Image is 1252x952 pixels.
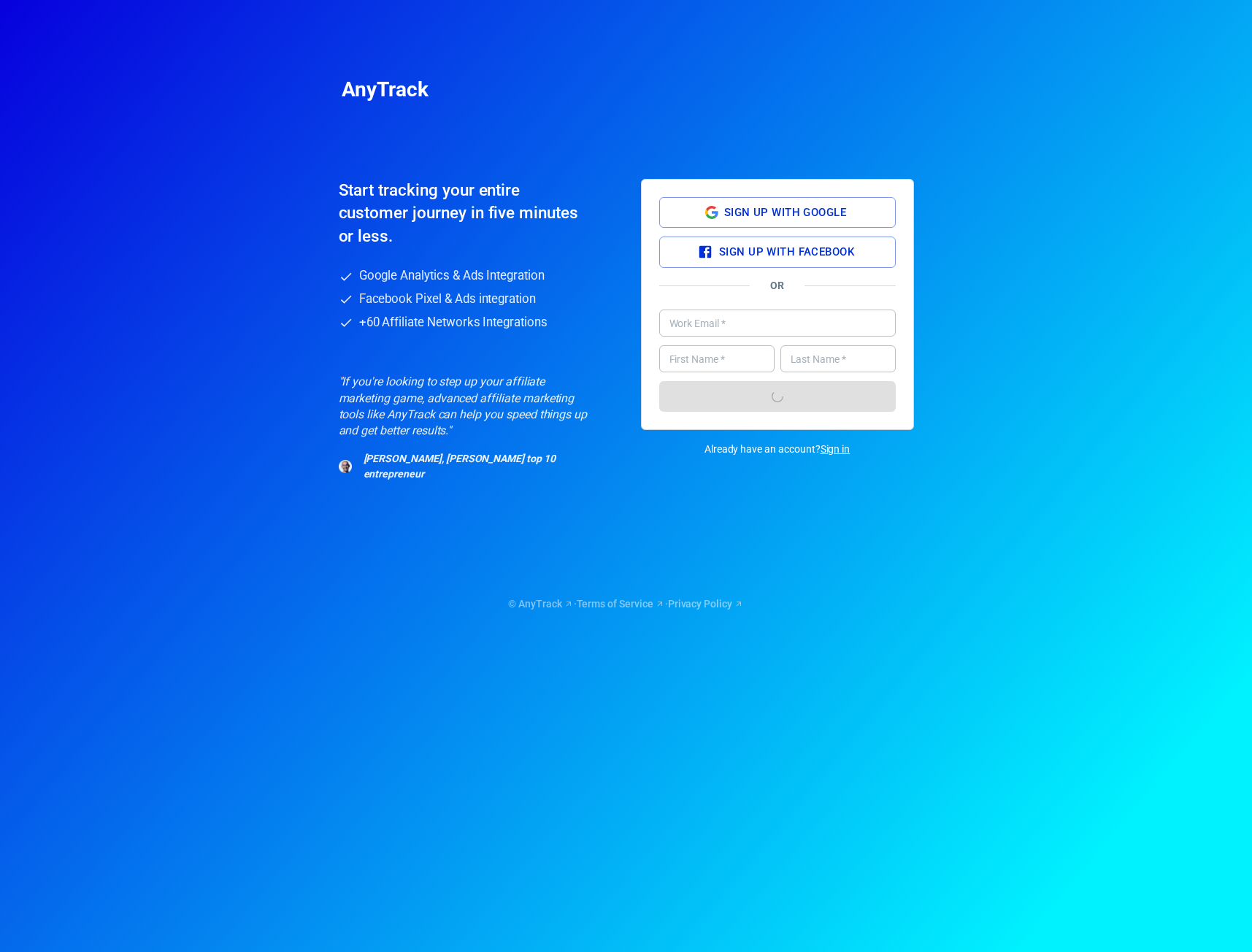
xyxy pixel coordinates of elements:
li: Facebook Pixel & Ads integration [339,291,612,307]
span: Or [770,278,784,293]
li: Google Analytics & Ads Integration [339,268,612,284]
button: Sign up with Facebook [659,237,896,267]
p: "If you're looking to step up your affiliate marketing game, advanced affiliate marketing tools l... [339,374,588,439]
img: Neil Patel [339,460,352,473]
h2: AnyTrack [342,82,911,97]
input: John [659,345,775,372]
a: Privacy Policy [668,596,744,612]
a: Sign in [821,442,850,457]
a: © AnyTrack [508,596,574,612]
p: Already have an account? [641,442,914,457]
input: Doe [780,345,896,372]
button: Sign up with Google [659,197,896,228]
li: +60 Affiliate Networks Integrations [339,315,612,331]
span: [PERSON_NAME], [PERSON_NAME] top 10 entrepreneur [364,451,588,482]
footer: · · [339,596,914,612]
input: john.doe@company.com [659,310,896,337]
a: Terms of Service [577,596,665,612]
h6: Start tracking your entire customer journey in five minutes or less. [339,179,579,247]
